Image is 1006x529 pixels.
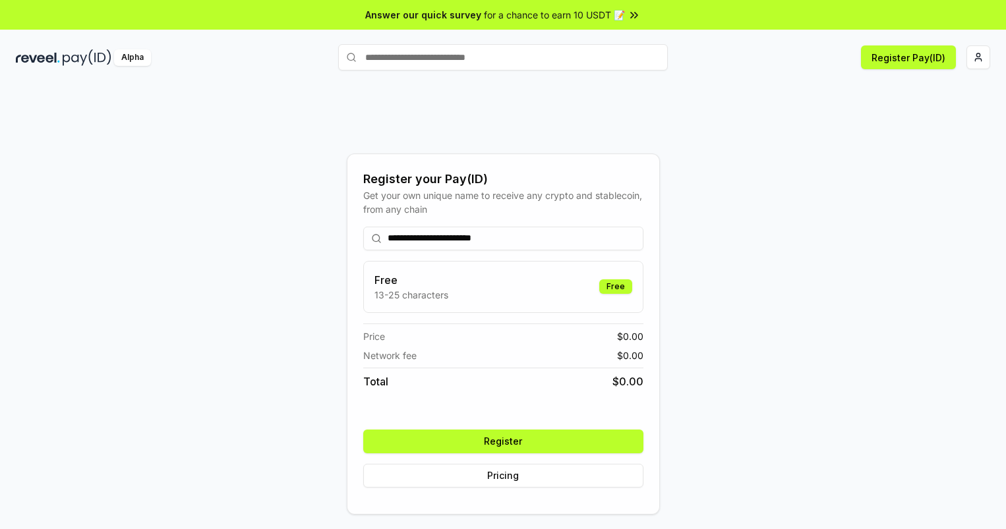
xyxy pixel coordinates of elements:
[599,279,632,294] div: Free
[484,8,625,22] span: for a chance to earn 10 USDT 📝
[365,8,481,22] span: Answer our quick survey
[374,272,448,288] h3: Free
[16,49,60,66] img: reveel_dark
[363,374,388,389] span: Total
[861,45,956,69] button: Register Pay(ID)
[363,170,643,188] div: Register your Pay(ID)
[612,374,643,389] span: $ 0.00
[363,464,643,487] button: Pricing
[617,329,643,343] span: $ 0.00
[363,348,417,362] span: Network fee
[363,329,385,343] span: Price
[617,348,643,362] span: $ 0.00
[363,430,643,453] button: Register
[63,49,111,66] img: pay_id
[363,188,643,216] div: Get your own unique name to receive any crypto and stablecoin, from any chain
[114,49,151,66] div: Alpha
[374,288,448,302] p: 13-25 characters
